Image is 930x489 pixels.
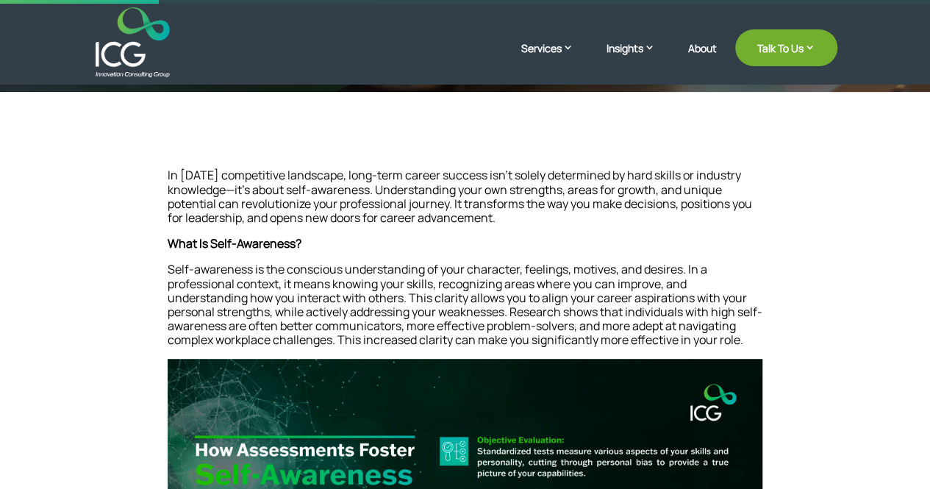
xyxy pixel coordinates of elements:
[168,235,301,251] strong: What Is Self-Awareness?
[521,40,588,77] a: Services
[607,40,670,77] a: Insights
[735,29,837,66] a: Talk To Us
[168,168,763,237] p: In [DATE] competitive landscape, long-term career success isn’t solely determined by hard skills ...
[688,43,717,77] a: About
[96,7,170,77] img: ICG
[856,418,930,489] iframe: Chat Widget
[168,263,763,359] p: Self-awareness is the conscious understanding of your character, feelings, motives, and desires. ...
